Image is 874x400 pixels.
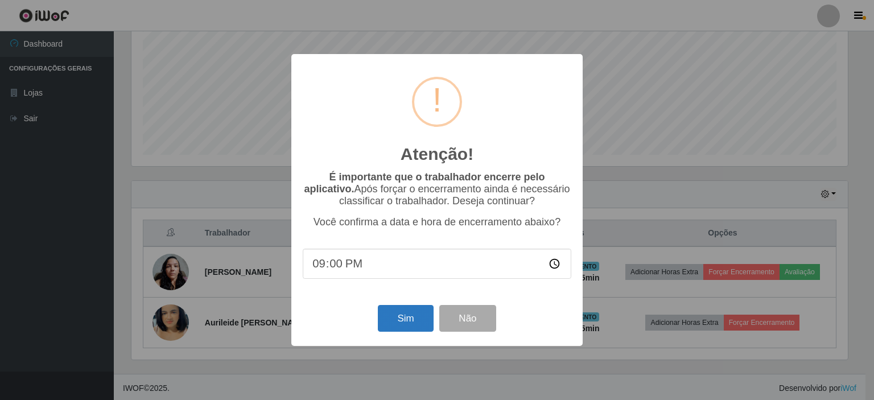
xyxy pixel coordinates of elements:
p: Após forçar o encerramento ainda é necessário classificar o trabalhador. Deseja continuar? [303,171,571,207]
p: Você confirma a data e hora de encerramento abaixo? [303,216,571,228]
button: Sim [378,305,433,332]
button: Não [439,305,496,332]
h2: Atenção! [401,144,473,164]
b: É importante que o trabalhador encerre pelo aplicativo. [304,171,545,195]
